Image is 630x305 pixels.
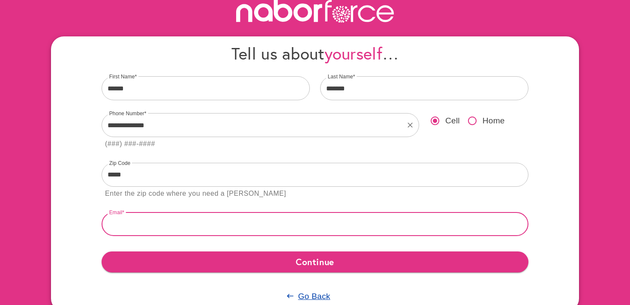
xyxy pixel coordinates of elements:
[298,292,330,301] u: Go Back
[102,43,528,63] h4: Tell us about …
[108,254,522,269] span: Continue
[105,138,155,150] div: (###) ###-####
[105,188,286,200] div: Enter the zip code where you need a [PERSON_NAME]
[445,115,460,127] span: Cell
[483,115,505,127] span: Home
[324,42,382,64] span: yourself
[102,251,528,272] button: Continue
